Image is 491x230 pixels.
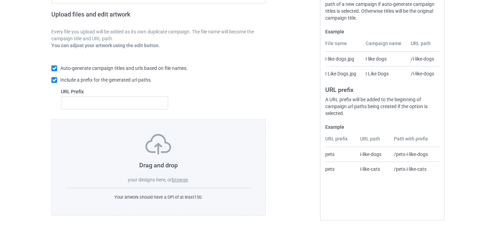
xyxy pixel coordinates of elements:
[325,40,361,52] th: File name
[325,96,439,117] div: A URL prefix will be added to the beginning of campaign url paths being created if the option is ...
[407,66,439,81] td: /i-like-dogs
[325,147,356,161] td: pets
[145,134,171,155] img: svg+xml;base64,PD94bWwgdmVyc2lvbj0iMS4wIiBlbmNvZGluZz0iVVRGLTgiPz4KPHN2ZyB3aWR0aD0iNzVweCIgaGVpZ2...
[51,43,160,48] b: You can adjust your artwork using the edit button.
[356,161,390,176] td: i-like-cats
[66,161,251,169] h3: Drag and drop
[325,135,356,147] th: URL prefix
[362,66,407,81] td: I Like Dogs
[325,28,439,35] label: Example
[172,177,188,182] label: browse
[325,66,361,81] td: I Like Dogs.jpg
[325,86,439,94] h3: URL prefix
[51,28,266,42] p: Every file you upload will be added as its own duplicate campaign. The file name will become the ...
[188,177,189,182] span: .
[60,77,152,83] span: Include a prefix for the generated url paths.
[325,161,356,176] td: pets
[325,52,361,66] td: I like dogs.jpg
[407,40,439,52] th: URL path
[390,135,439,147] th: Path with prefix
[128,177,172,182] span: your designs here, or
[356,147,390,161] td: i-like-dogs
[61,88,168,95] label: URL Prefix
[390,161,439,176] td: /pets-i-like-cats
[60,65,188,71] span: Auto-generate campaign titles and urls based on file names.
[114,195,203,200] span: Your artwork should have a DPI of at least 150 .
[390,147,439,161] td: /pets-i-like-dogs
[325,124,439,130] label: Example
[362,52,407,66] td: I like dogs
[51,11,180,23] h2: Upload files and edit artwork
[362,40,407,52] th: Campaign name
[407,52,439,66] td: /i-like-dogs
[356,135,390,147] th: URL path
